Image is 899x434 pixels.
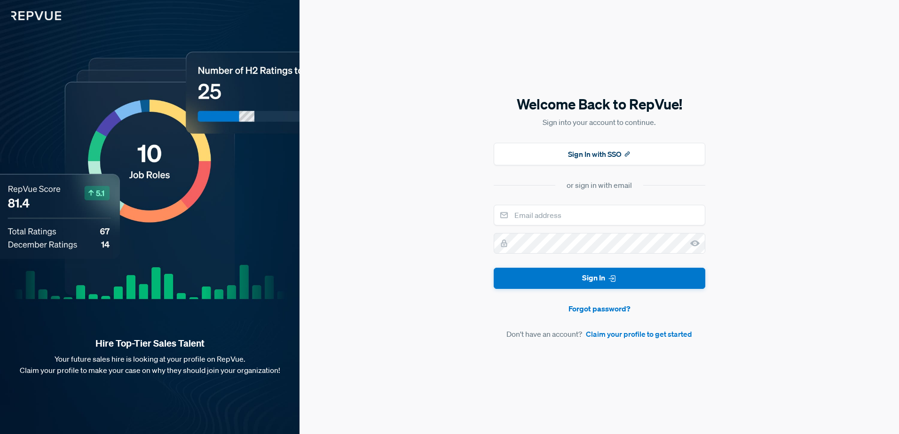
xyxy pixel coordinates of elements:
[494,328,705,340] article: Don't have an account?
[494,268,705,289] button: Sign In
[494,116,705,128] p: Sign into your account to continue.
[494,303,705,314] a: Forgot password?
[567,179,632,191] div: or sign in with email
[15,337,284,349] strong: Hire Top-Tier Sales Talent
[586,328,692,340] a: Claim your profile to get started
[494,205,705,225] input: Email address
[494,94,705,114] h5: Welcome Back to RepVue!
[15,353,284,376] p: Your future sales hire is looking at your profile on RepVue. Claim your profile to make your case...
[494,143,705,165] button: Sign In with SSO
